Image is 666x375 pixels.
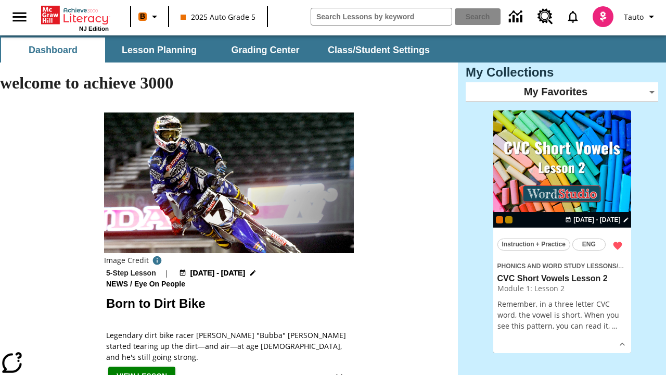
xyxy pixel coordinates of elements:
span: [DATE] - [DATE] [573,215,620,224]
a: Home [41,5,109,26]
button: Class/Student Settings [319,37,438,63]
span: Phonics and Word Study Lessons [497,262,617,270]
img: Motocross racer James Stewart flies through the air on his dirt bike. [104,113,354,253]
button: Aug 18 - Aug 18 Choose Dates [177,268,259,279]
div: My Favorites [466,82,658,102]
span: Legendary dirt bike racer James "Bubba" Stewart started tearing up the dirt—and air—at age 4, and... [106,330,352,362]
p: Remember, in a three letter CVC word, the vowel is short. When you see this pattern, you can read... [497,298,627,331]
button: Aug 19 - Aug 19 Choose Dates [563,215,631,224]
p: 5-Step Lesson [106,268,156,279]
a: Notifications [559,3,586,30]
span: Eye On People [134,279,187,290]
span: … [612,321,618,331]
button: Select a new avatar [586,3,620,30]
input: search field [311,8,452,25]
span: B [140,10,145,23]
button: Dashboard [1,37,105,63]
span: Instruction + Practice [502,239,566,250]
button: Profile/Settings [620,7,662,26]
div: Home [41,4,109,32]
button: Remove from Favorites [608,236,627,255]
button: Lesson Planning [107,37,211,63]
a: Resource Center, Will open in new tab [531,3,559,31]
div: Legendary dirt bike racer [PERSON_NAME] "Bubba" [PERSON_NAME] started tearing up the dirt—and air... [106,330,352,362]
h2: Born to Dirt Bike [106,294,352,313]
button: Boost Class color is orange. Change class color [134,7,165,26]
span: ENG [582,239,596,250]
span: [DATE] - [DATE] [190,268,245,279]
button: Grading Center [213,37,317,63]
span: / [130,280,132,288]
button: Instruction + Practice [497,239,570,251]
button: Credit: Rick Scuteri/AP Images [149,253,165,268]
span: 2025 Auto Grade 5 [181,11,255,22]
img: avatar image [593,6,613,27]
div: Current Class [496,216,503,223]
span: | [164,268,169,279]
span: Tauto [624,11,644,22]
span: / [617,260,624,270]
button: Show Details [614,336,630,352]
div: lesson details [493,110,631,354]
button: ENG [572,239,606,251]
span: News [106,279,130,290]
button: Open side menu [4,2,35,32]
div: New 2025 class [505,216,513,223]
a: Data Center [503,3,531,31]
p: Image Credit [104,255,149,266]
h3: CVC Short Vowels Lesson 2 [497,273,627,284]
span: Topic: Phonics and Word Study Lessons/CVC Short Vowels [497,260,627,271]
span: NJ Edition [79,26,109,32]
h3: My Collections [466,65,658,80]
